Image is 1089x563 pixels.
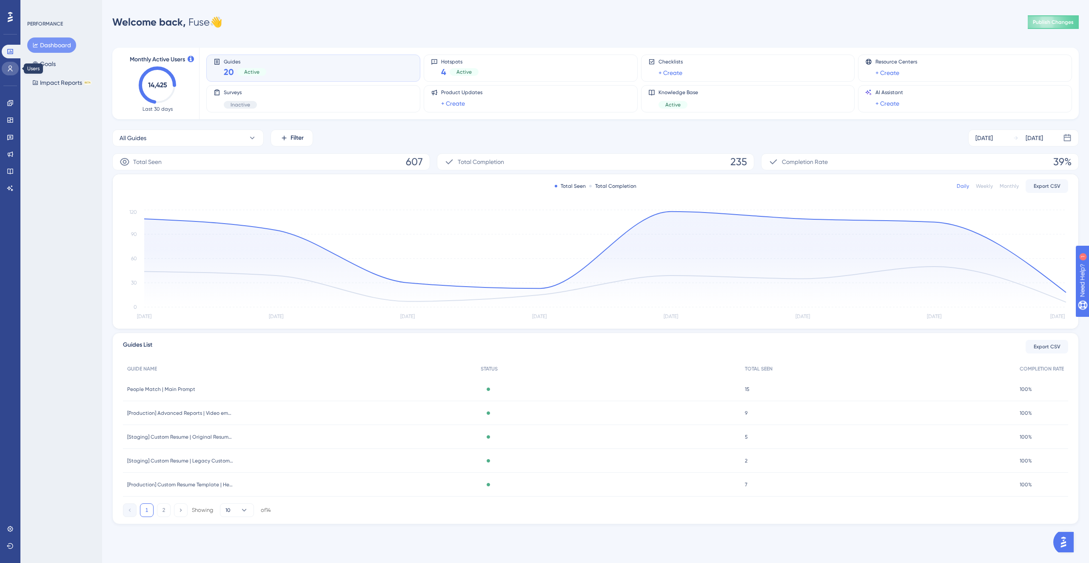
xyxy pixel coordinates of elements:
[400,313,415,319] tspan: [DATE]
[112,15,222,29] div: Fuse 👋
[131,256,137,261] tspan: 60
[441,89,482,96] span: Product Updates
[406,155,423,169] span: 607
[730,155,747,169] span: 235
[1034,343,1060,350] span: Export CSV
[291,133,304,143] span: Filter
[131,280,137,286] tspan: 30
[127,457,234,464] span: [Staging] Custom Resume | Legacy Custom Resume CTA - Agency Admins
[143,106,173,112] span: Last 30 days
[665,101,681,108] span: Active
[745,434,748,440] span: 5
[1026,340,1068,353] button: Export CSV
[157,503,171,517] button: 2
[1050,313,1065,319] tspan: [DATE]
[555,183,586,190] div: Total Seen
[659,58,683,65] span: Checklists
[976,183,993,190] div: Weekly
[1020,481,1032,488] span: 100%
[127,365,157,372] span: GUIDE NAME
[745,410,747,417] span: 9
[59,4,62,11] div: 1
[123,340,152,353] span: Guides List
[458,157,504,167] span: Total Completion
[225,507,231,514] span: 10
[1020,365,1064,372] span: COMPLETION RATE
[20,2,53,12] span: Need Help?
[1053,155,1072,169] span: 39%
[1028,15,1079,29] button: Publish Changes
[27,56,61,72] button: Goals
[137,313,151,319] tspan: [DATE]
[27,20,63,27] div: PERFORMANCE
[441,58,479,64] span: Hotspots
[220,503,254,517] button: 10
[1033,19,1074,26] span: Publish Changes
[269,313,283,319] tspan: [DATE]
[745,365,773,372] span: TOTAL SEEN
[456,69,472,75] span: Active
[745,481,747,488] span: 7
[782,157,828,167] span: Completion Rate
[1026,179,1068,193] button: Export CSV
[129,209,137,215] tspan: 120
[532,313,547,319] tspan: [DATE]
[127,481,234,488] span: [Production] Custom Resume Template | Help Video embed
[140,503,154,517] button: 1
[1020,410,1032,417] span: 100%
[745,457,747,464] span: 2
[134,304,137,310] tspan: 0
[133,157,162,167] span: Total Seen
[1020,386,1032,393] span: 100%
[875,68,899,78] a: + Create
[112,16,186,28] span: Welcome back,
[745,386,750,393] span: 15
[224,89,257,96] span: Surveys
[664,313,678,319] tspan: [DATE]
[1053,529,1079,555] iframe: UserGuiding AI Assistant Launcher
[1020,434,1032,440] span: 100%
[27,75,97,90] button: Impact ReportsBETA
[441,98,465,109] a: + Create
[481,365,498,372] span: STATUS
[231,101,250,108] span: Inactive
[127,434,234,440] span: [Staging] Custom Resume | Original Resume Tab | Agency Admins
[127,386,195,393] span: People Match | Main Prompt
[112,129,264,146] button: All Guides
[975,133,993,143] div: [DATE]
[192,506,213,514] div: Showing
[659,89,698,96] span: Knowledge Base
[84,80,91,85] div: BETA
[27,37,76,53] button: Dashboard
[130,55,185,65] span: Monthly Active Users
[927,313,941,319] tspan: [DATE]
[244,69,259,75] span: Active
[127,410,234,417] span: [Production] Advanced Reports | Video embed
[875,58,917,65] span: Resource Centers
[261,506,271,514] div: of 14
[1034,183,1060,190] span: Export CSV
[795,313,810,319] tspan: [DATE]
[875,98,899,109] a: + Create
[659,68,682,78] a: + Create
[1026,133,1043,143] div: [DATE]
[957,183,969,190] div: Daily
[1000,183,1019,190] div: Monthly
[271,129,313,146] button: Filter
[120,133,146,143] span: All Guides
[875,89,903,96] span: AI Assistant
[224,58,266,64] span: Guides
[131,231,137,237] tspan: 90
[441,66,446,78] span: 4
[1020,457,1032,464] span: 100%
[224,66,234,78] span: 20
[589,183,636,190] div: Total Completion
[148,81,167,89] text: 14,425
